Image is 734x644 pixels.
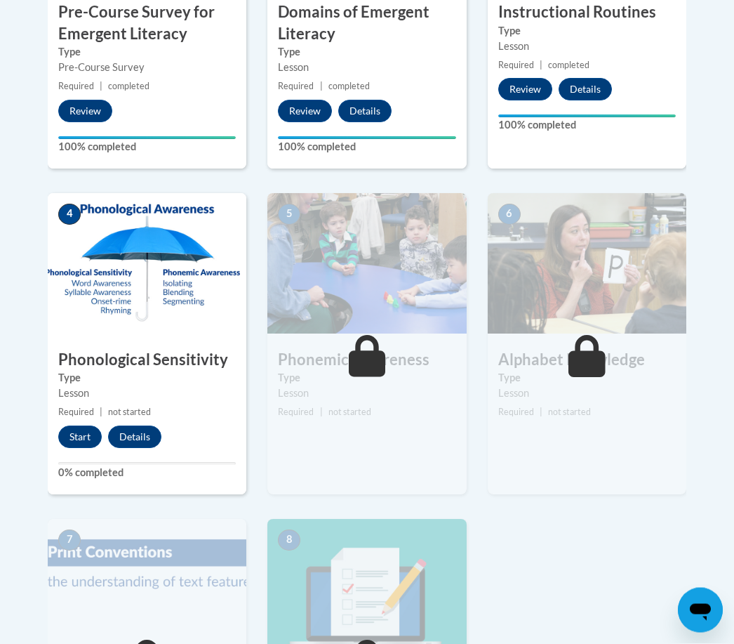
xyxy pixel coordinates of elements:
[58,530,81,551] span: 7
[48,350,246,372] h3: Phonological Sensitivity
[108,81,149,92] span: completed
[278,60,455,76] div: Lesson
[278,386,455,402] div: Lesson
[278,100,332,123] button: Review
[548,60,589,71] span: completed
[548,407,591,418] span: not started
[498,60,534,71] span: Required
[58,386,236,402] div: Lesson
[58,60,236,76] div: Pre-Course Survey
[267,2,466,46] h3: Domains of Emergent Literacy
[278,530,300,551] span: 8
[498,39,676,55] div: Lesson
[559,79,612,101] button: Details
[100,81,102,92] span: |
[58,204,81,225] span: 4
[58,407,94,418] span: Required
[498,118,676,133] label: 100% completed
[278,140,455,155] label: 100% completed
[278,371,455,386] label: Type
[58,45,236,60] label: Type
[498,386,676,402] div: Lesson
[100,407,102,418] span: |
[58,466,236,481] label: 0% completed
[498,407,534,418] span: Required
[498,204,521,225] span: 6
[328,407,371,418] span: not started
[540,60,542,71] span: |
[278,45,455,60] label: Type
[498,371,676,386] label: Type
[320,81,323,92] span: |
[267,194,466,334] img: Course Image
[278,81,314,92] span: Required
[108,407,151,418] span: not started
[278,204,300,225] span: 5
[488,194,686,334] img: Course Image
[540,407,542,418] span: |
[58,140,236,155] label: 100% completed
[267,350,466,372] h3: Phonemic Awareness
[48,2,246,46] h3: Pre-Course Survey for Emergent Literacy
[498,115,676,118] div: Your progress
[488,350,686,372] h3: Alphabet Knowledge
[58,137,236,140] div: Your progress
[320,407,323,418] span: |
[338,100,392,123] button: Details
[58,81,94,92] span: Required
[488,2,686,24] h3: Instructional Routines
[58,371,236,386] label: Type
[278,137,455,140] div: Your progress
[108,426,161,449] button: Details
[48,194,246,334] img: Course Image
[678,588,723,633] iframe: Button to launch messaging window
[58,426,102,449] button: Start
[498,79,552,101] button: Review
[328,81,370,92] span: completed
[58,100,112,123] button: Review
[278,407,314,418] span: Required
[498,24,676,39] label: Type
